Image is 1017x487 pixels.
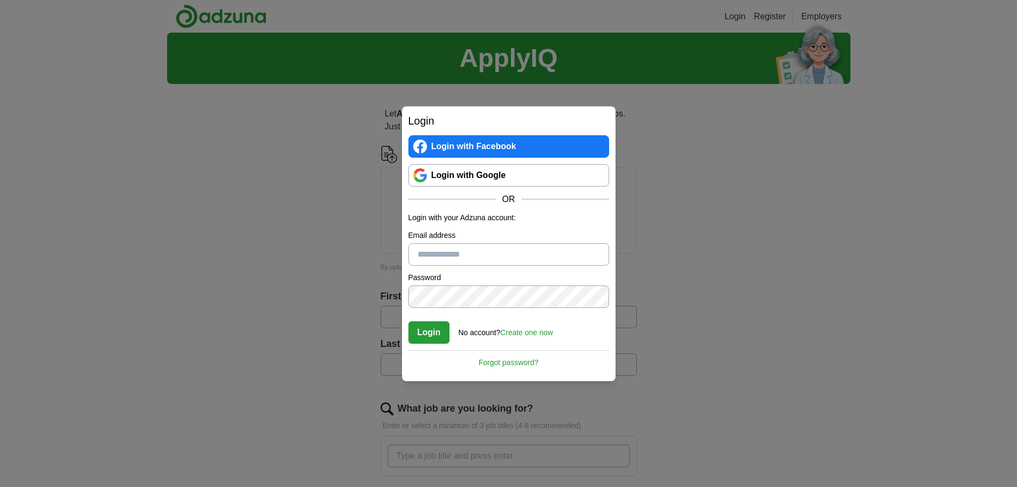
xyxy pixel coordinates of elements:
label: Password [408,272,609,283]
label: Email address [408,230,609,241]
button: Login [408,321,450,344]
a: Login with Google [408,164,609,187]
h2: Login [408,113,609,129]
span: OR [496,193,522,206]
a: Forgot password? [408,350,609,368]
p: Login with your Adzuna account: [408,212,609,223]
div: No account? [459,321,553,338]
a: Login with Facebook [408,135,609,158]
a: Create one now [500,328,553,337]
